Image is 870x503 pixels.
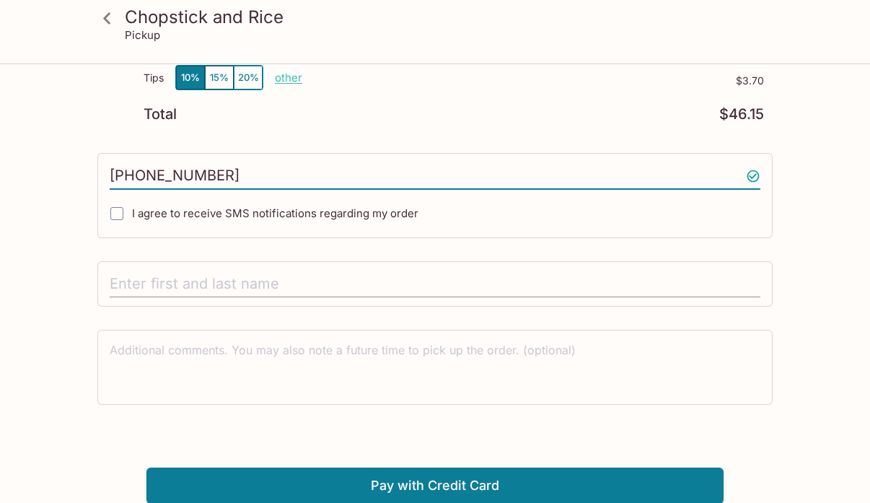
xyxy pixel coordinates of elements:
iframe: Secure payment button frame [146,428,724,462]
h3: Chopstick and Rice [125,6,770,28]
p: Tips [144,72,164,84]
p: $46.15 [719,108,764,121]
button: 10% [176,66,205,89]
p: Total [144,108,177,121]
button: 15% [205,66,234,89]
input: Enter first and last name [110,271,760,298]
button: 20% [234,66,263,89]
span: I agree to receive SMS notifications regarding my order [132,206,418,220]
p: Pickup [125,28,160,42]
button: other [275,71,302,84]
input: Enter phone number [110,162,760,190]
p: $3.70 [302,75,764,87]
